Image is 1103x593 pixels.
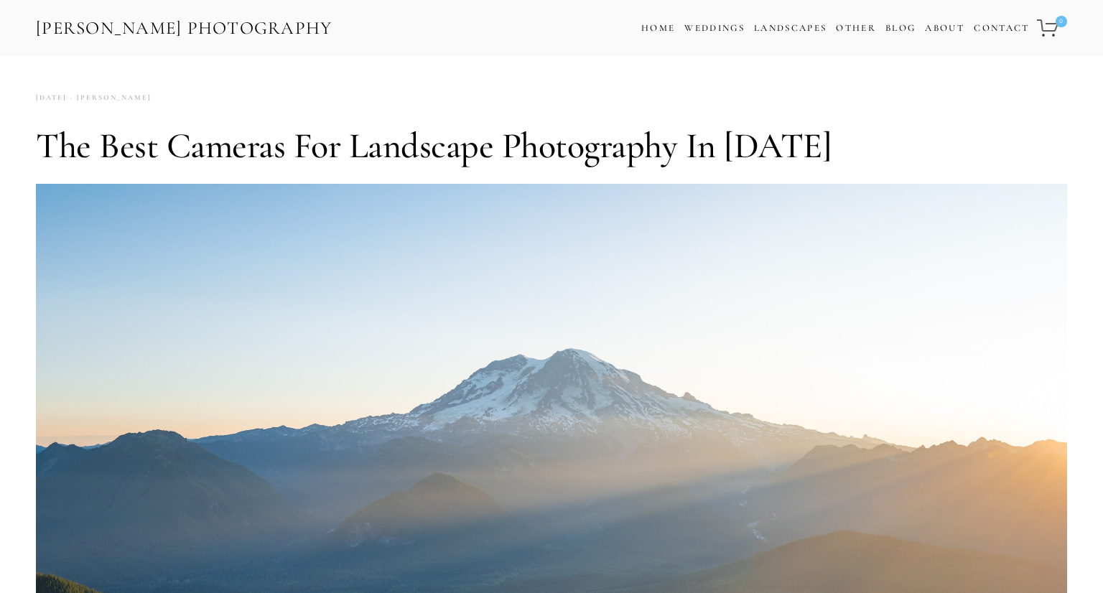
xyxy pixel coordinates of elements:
a: [PERSON_NAME] Photography [34,12,334,45]
time: [DATE] [36,88,67,108]
a: Landscapes [754,22,827,34]
a: 0 items in cart [1035,11,1069,45]
a: Blog [885,18,916,39]
a: Contact [974,18,1029,39]
a: Weddings [684,22,745,34]
h1: The Best Cameras for Landscape Photography in [DATE] [36,124,1067,167]
a: Home [641,18,675,39]
span: 0 [1056,16,1067,27]
a: Other [836,22,876,34]
a: [PERSON_NAME] [67,88,152,108]
a: About [925,18,964,39]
